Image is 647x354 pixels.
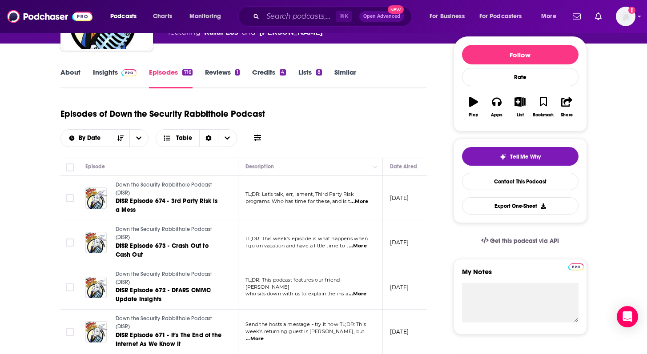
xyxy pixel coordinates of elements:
span: ⌘ K [336,11,352,22]
button: open menu [183,9,233,24]
button: open menu [474,9,535,24]
button: Sort Direction [111,130,129,147]
h2: Choose List sort [60,129,149,147]
div: Search podcasts, credits, & more... [247,6,420,27]
button: List [508,91,531,123]
p: [DATE] [390,283,409,291]
span: DtSR Episode 673 - Crash Out to Cash Out [116,242,209,259]
span: DtSR Episode 674 - 3rd Party Risk is a Mess [116,197,218,214]
a: Lists8 [298,68,322,88]
div: 716 [182,69,192,76]
a: Get this podcast via API [474,230,567,252]
div: 4 [280,69,285,76]
a: Down the Security Rabbithole Podcast (DtSR) [116,270,222,286]
span: DtSR Episode 672 - DFARS CMMC Update Insights [116,286,211,303]
span: programs. Who has time for these, and is t [245,198,350,204]
span: ...More [350,198,368,205]
h1: Episodes of Down the Security Rabbithole Podcast [60,108,265,119]
div: 8 [316,69,322,76]
span: Down the Security Rabbithole Podcast (DtSR) [116,271,212,285]
a: Reviews1 [205,68,240,88]
span: ...More [349,243,367,250]
img: User Profile [616,7,635,26]
span: Tell Me Why [510,153,541,160]
div: Apps [491,112,502,118]
span: Toggle select row [66,194,74,202]
a: Down the Security Rabbithole Podcast (DtSR) [116,181,222,197]
div: Rate [462,68,579,86]
span: Monitoring [189,10,221,23]
button: tell me why sparkleTell Me Why [462,147,579,166]
span: Down the Security Rabbithole Podcast (DtSR) [116,226,212,240]
span: For Business [430,10,465,23]
div: Date Aired [390,161,417,172]
a: InsightsPodchaser Pro [93,68,137,88]
span: Toggle select row [66,328,74,336]
span: Get this podcast via API [490,237,559,245]
span: week's returning guest is [PERSON_NAME], but [245,328,365,334]
span: DtSR Episode 671 - It's The End of the Internet As We Know It [116,331,222,348]
button: open menu [535,9,567,24]
img: Podchaser Pro [568,263,584,270]
span: TL;DR: Let's talk, err, lament, Third Party Risk [245,191,354,197]
a: About [60,68,80,88]
a: DtSR Episode 671 - It's The End of the Internet As We Know It [116,331,222,349]
div: Play [469,112,478,118]
button: open menu [61,135,111,141]
a: Pro website [568,262,584,270]
span: ...More [246,335,264,342]
button: Bookmark [532,91,555,123]
a: Contact This Podcast [462,173,579,190]
button: Export One-Sheet [462,197,579,215]
span: TL;DR: This podcast features our friend [PERSON_NAME] [245,277,340,290]
a: Credits4 [252,68,285,88]
div: Share [561,112,573,118]
div: 1 [235,69,240,76]
span: Down the Security Rabbithole Podcast (DtSR) [116,315,212,330]
span: By Date [79,135,104,141]
div: Open Intercom Messenger [617,306,638,327]
a: Show notifications dropdown [569,9,584,24]
button: open menu [423,9,476,24]
a: DtSR Episode 672 - DFARS CMMC Update Insights [116,286,222,304]
span: Podcasts [110,10,137,23]
p: [DATE] [390,328,409,335]
a: Show notifications dropdown [591,9,605,24]
button: Follow [462,45,579,64]
button: Play [462,91,485,123]
svg: Add a profile image [628,7,635,14]
span: Charts [153,10,172,23]
span: Toggle select row [66,283,74,291]
div: Sort Direction [199,130,218,147]
div: Episode [85,161,105,172]
a: Down the Security Rabbithole Podcast (DtSR) [116,315,222,330]
span: For Podcasters [479,10,522,23]
div: Bookmark [533,112,554,118]
input: Search podcasts, credits, & more... [263,9,336,24]
span: ...More [349,290,366,298]
span: I go on vacation and have a little time to t [245,243,349,249]
button: Choose View [156,129,237,147]
p: [DATE] [390,194,409,202]
a: Similar [334,68,356,88]
span: who sits down with us to explain the ins a [245,290,348,297]
span: More [541,10,556,23]
a: Charts [147,9,177,24]
span: Open Advanced [363,14,400,19]
span: Down the Security Rabbithole Podcast (DtSR) [116,182,212,196]
img: Podchaser - Follow, Share and Rate Podcasts [7,8,92,25]
button: Share [555,91,578,123]
div: Description [245,161,274,172]
span: Logged in as biancagorospe [616,7,635,26]
span: Send the hosts a message - try it now!TL;DR: This [245,321,366,327]
img: Podchaser Pro [121,69,137,76]
a: Episodes716 [149,68,192,88]
button: Open AdvancedNew [359,11,404,22]
button: Apps [485,91,508,123]
button: open menu [104,9,148,24]
span: Table [176,135,192,141]
span: Toggle select row [66,239,74,247]
span: New [388,5,404,14]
